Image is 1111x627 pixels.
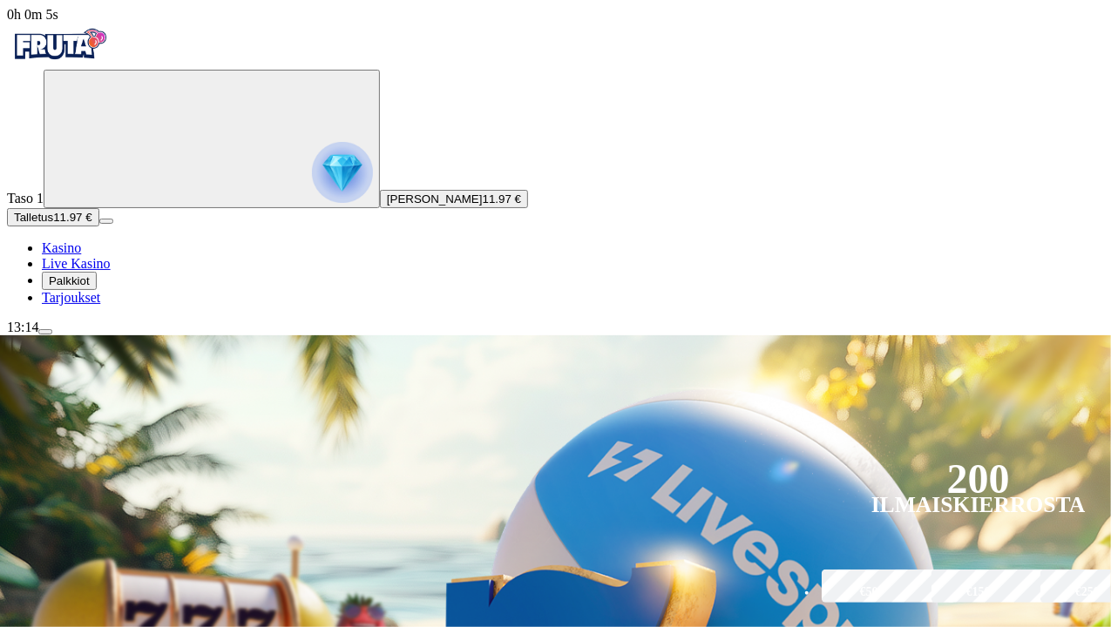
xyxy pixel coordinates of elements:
[7,23,1104,306] nav: Primary
[42,256,111,271] span: Live Kasino
[817,567,920,617] label: €50
[42,290,100,305] a: gift-inverted iconTarjoukset
[483,192,521,206] span: 11.97 €
[7,320,38,334] span: 13:14
[387,192,483,206] span: [PERSON_NAME]
[7,191,44,206] span: Taso 1
[871,495,1086,516] div: Ilmaiskierrosta
[7,7,58,22] span: user session time
[380,190,528,208] button: [PERSON_NAME]11.97 €
[53,211,91,224] span: 11.97 €
[42,240,81,255] a: diamond iconKasino
[42,290,100,305] span: Tarjoukset
[7,208,99,226] button: Talletusplus icon11.97 €
[42,256,111,271] a: poker-chip iconLive Kasino
[14,211,53,224] span: Talletus
[42,272,97,290] button: reward iconPalkkiot
[42,240,81,255] span: Kasino
[44,70,380,208] button: reward progress
[49,274,90,287] span: Palkkiot
[7,23,112,66] img: Fruta
[99,219,113,224] button: menu
[927,567,1030,617] label: €150
[312,142,373,203] img: reward progress
[38,329,52,334] button: menu
[7,54,112,69] a: Fruta
[947,469,1010,489] div: 200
